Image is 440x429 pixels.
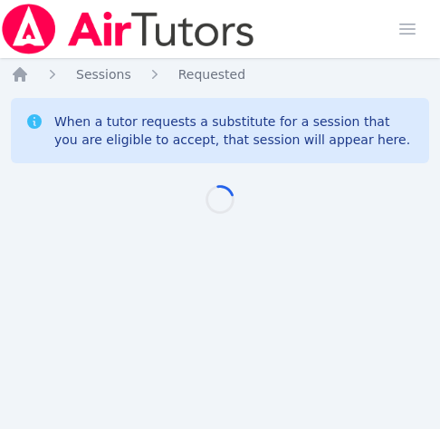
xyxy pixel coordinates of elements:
span: Requested [178,67,245,82]
a: Requested [178,65,245,83]
a: Sessions [76,65,131,83]
div: When a tutor requests a substitute for a session that you are eligible to accept, that session wi... [54,112,415,149]
span: Sessions [76,67,131,82]
nav: Breadcrumb [11,65,429,83]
